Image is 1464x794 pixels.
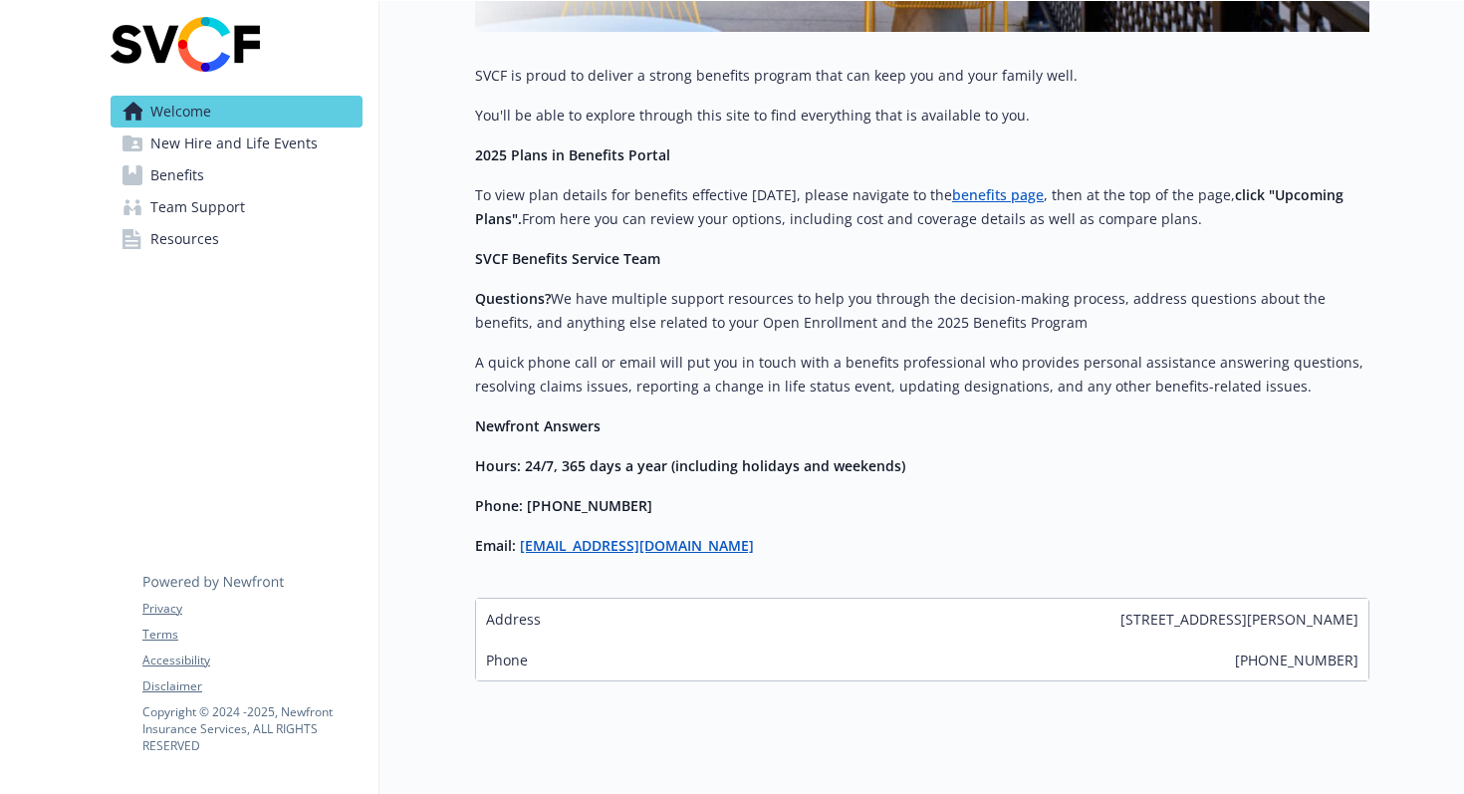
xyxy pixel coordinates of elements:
[150,128,318,159] span: New Hire and Life Events
[520,536,754,555] a: [EMAIL_ADDRESS][DOMAIN_NAME]
[111,159,363,191] a: Benefits
[486,650,528,670] span: Phone
[150,96,211,128] span: Welcome
[142,703,362,754] p: Copyright © 2024 - 2025 , Newfront Insurance Services, ALL RIGHTS RESERVED
[475,496,652,515] strong: Phone: [PHONE_NUMBER]
[111,223,363,255] a: Resources
[475,104,1369,128] p: You'll be able to explore through this site to find everything that is available to you.
[475,456,905,475] strong: Hours: 24/7, 365 days a year (including holidays and weekends)
[150,223,219,255] span: Resources
[475,64,1369,88] p: SVCF is proud to deliver a strong benefits program that can keep you and your family well.
[475,145,670,164] strong: 2025 Plans in Benefits Portal
[475,416,601,435] strong: Newfront Answers
[111,128,363,159] a: New Hire and Life Events
[475,249,660,268] strong: SVCF Benefits Service Team
[142,677,362,695] a: Disclaimer
[142,626,362,644] a: Terms
[111,191,363,223] a: Team Support
[475,536,516,555] strong: Email:
[475,183,1369,231] p: To view plan details for benefits effective [DATE], please navigate to the , then at the top of t...
[952,185,1044,204] a: benefits page
[1235,650,1358,670] span: [PHONE_NUMBER]
[150,191,245,223] span: Team Support
[142,652,362,669] a: Accessibility
[475,351,1369,398] h6: ​A quick phone call or email will put you in touch with a benefits professional who provides pers...
[111,96,363,128] a: Welcome
[486,609,541,630] span: Address
[475,289,551,308] strong: Questions?
[150,159,204,191] span: Benefits
[475,287,1369,335] p: We have multiple support resources to help you through the decision-making process, address quest...
[1120,609,1358,630] span: [STREET_ADDRESS][PERSON_NAME]
[142,600,362,618] a: Privacy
